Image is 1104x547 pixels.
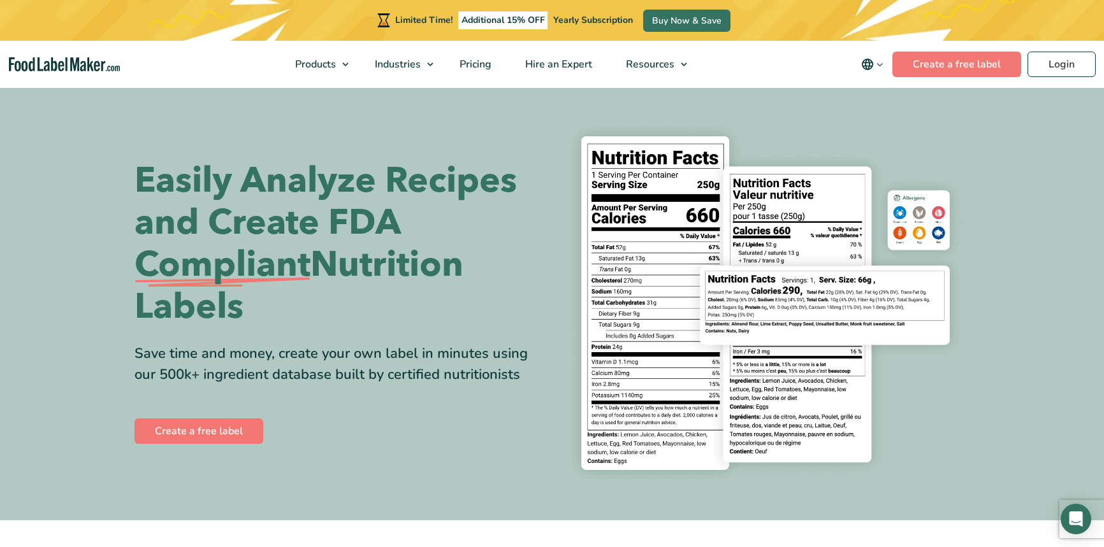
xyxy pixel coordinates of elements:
[458,11,548,29] span: Additional 15% OFF
[358,41,440,88] a: Industries
[134,418,263,444] a: Create a free label
[521,57,593,71] span: Hire an Expert
[443,41,505,88] a: Pricing
[509,41,606,88] a: Hire an Expert
[134,343,542,385] div: Save time and money, create your own label in minutes using our 500k+ ingredient database built b...
[134,244,310,286] span: Compliant
[134,160,542,328] h1: Easily Analyze Recipes and Create FDA Nutrition Labels
[643,10,730,32] a: Buy Now & Save
[622,57,676,71] span: Resources
[1061,504,1091,534] div: Open Intercom Messenger
[609,41,694,88] a: Resources
[553,14,633,26] span: Yearly Subscription
[892,52,1021,77] a: Create a free label
[291,57,337,71] span: Products
[456,57,493,71] span: Pricing
[371,57,422,71] span: Industries
[279,41,355,88] a: Products
[395,14,453,26] span: Limited Time!
[1028,52,1096,77] a: Login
